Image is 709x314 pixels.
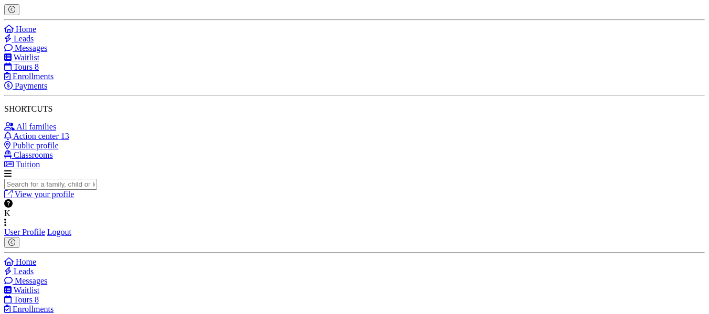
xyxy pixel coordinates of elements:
span: Payments [15,81,47,90]
a: User Profile [4,228,45,236]
span: Public profile [13,141,59,150]
span: Waitlist [14,53,39,62]
span: 8 [35,295,39,304]
a: Payments [4,81,47,90]
span: View your profile [15,190,75,199]
a: Tours 8 [4,295,39,304]
span: Classrooms [14,150,53,159]
span: 8 [35,62,39,71]
a: Tuition [4,160,40,169]
span: Tuition [16,160,40,169]
a: View your profile [4,190,74,199]
span: Home [16,257,36,266]
a: Home [4,257,36,266]
a: Leads [4,34,34,43]
span: Tours [14,295,33,304]
p: SHORTCUTS [4,104,705,114]
iframe: Chat Widget [657,264,709,314]
a: All families [4,122,56,131]
span: Leads [14,34,34,43]
a: Enrollments [4,305,54,313]
a: Classrooms [4,150,53,159]
a: Messages [4,276,47,285]
a: Waitlist [4,53,39,62]
span: Leads [14,267,34,276]
span: All families [16,122,56,131]
span: Messages [15,276,47,285]
span: Home [16,25,36,34]
a: Public profile [4,141,59,150]
a: Waitlist [4,286,39,295]
span: Enrollments [13,72,54,81]
span: 13 [61,132,69,140]
span: Waitlist [14,286,39,295]
span: Enrollments [13,305,54,313]
a: Messages [4,44,47,52]
a: Enrollments [4,72,54,81]
a: Home [4,25,36,34]
span: Messages [15,44,47,52]
input: Search for a family, child or location [4,179,97,190]
span: Action center [13,132,59,140]
a: Logout [47,228,71,236]
a: Action center 13 [4,132,69,140]
a: Tours 8 [4,62,39,71]
a: Leads [4,267,34,276]
span: K [4,209,10,218]
span: Tours [14,62,33,71]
